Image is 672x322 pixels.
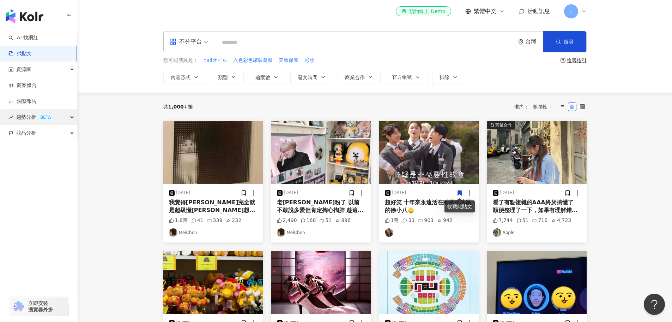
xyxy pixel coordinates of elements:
a: chrome extension立即安裝 瀏覽器外掛 [9,297,68,316]
span: 1,000+ [168,104,188,110]
span: J [570,7,571,15]
span: 官方帳號 [392,74,412,80]
div: 41 [191,217,204,224]
img: KOL Avatar [385,228,393,237]
span: 類型 [218,75,228,80]
a: KOL Avatar [385,228,473,237]
div: 33 [402,217,414,224]
span: 繁體中文 [474,7,496,15]
div: 不分平台 [169,36,202,47]
img: post-image [379,121,479,184]
img: post-image [163,121,263,184]
button: 商業合作 [487,121,587,184]
button: 內容形式 [163,70,206,84]
span: 您可能感興趣： [163,57,198,64]
img: KOL Avatar [493,228,501,237]
div: 搜尋指引 [567,58,587,63]
img: post-image [163,251,263,314]
a: searchAI 找網紅 [8,34,38,41]
div: BETA [37,114,54,121]
span: 搜尋 [564,39,574,45]
div: 232 [226,217,241,224]
div: 1.8萬 [169,217,188,224]
span: 競品分析 [16,125,36,141]
div: 收藏此貼文 [444,200,475,212]
a: KOL AvatarApple [493,228,581,237]
img: post-image [271,121,371,184]
div: 716 [532,217,547,224]
div: 51 [319,217,332,224]
a: 商案媒合 [8,82,37,89]
div: 51 [516,217,529,224]
a: 預約線上 Demo [396,6,451,16]
img: post-image [271,251,371,314]
img: logo [6,9,43,23]
div: 共 筆 [163,104,193,110]
div: 1萬 [385,217,399,224]
div: 896 [335,217,351,224]
div: 商業合作 [495,122,512,129]
div: 2,490 [277,217,297,224]
img: KOL Avatar [169,228,177,237]
button: 搜尋 [543,31,586,52]
span: 六色彩色罐裝凝膠 [233,57,273,64]
a: 洞察報告 [8,98,37,105]
div: [DATE] [500,190,514,196]
button: 彩妝 [304,57,315,64]
span: nailオイル [204,57,227,64]
button: 商業合作 [338,70,381,84]
span: appstore [169,38,176,45]
span: 發文時間 [298,75,317,80]
div: [DATE] [284,190,298,196]
img: post-image [487,251,587,314]
span: environment [518,39,523,45]
button: nailオイル [203,57,228,64]
img: post-image [379,251,479,314]
span: 商業合作 [345,75,365,80]
button: 美妝保養 [278,57,299,64]
button: 發文時間 [290,70,333,84]
img: chrome extension [11,301,25,312]
div: 我覺得[PERSON_NAME]完全就是超級懂[PERSON_NAME]想要什麼 用她的角度去理解她 哪個男生會用串友情手鍊這麼可愛的方法去認識[PERSON_NAME] 太浪漫了💕 [169,199,257,215]
a: KOL AvatarMeiChen [169,228,257,237]
a: 找貼文 [8,50,32,57]
span: 排除 [440,75,449,80]
button: 類型 [211,70,244,84]
div: 168 [301,217,316,224]
a: KOL AvatarMeiChen [277,228,365,237]
div: [DATE] [176,190,190,196]
span: rise [8,115,13,120]
span: 美妝保養 [279,57,298,64]
div: 看了有點複雜的AAA終於搞懂了 順便整理了一下，如果有理解錯誤也歡迎糾正 🔹12/6（六） AAA頒獎典禮 有表演+有合作舞台+頒獎典禮 售票時間： 9/6（六） 13:00 interpark... [493,199,581,215]
span: 活動訊息 [527,8,550,14]
div: 台灣 [526,39,543,45]
span: question-circle [561,58,565,63]
img: KOL Avatar [277,228,285,237]
div: 903 [418,217,434,224]
div: 排序： [514,101,558,112]
span: 趨勢分析 [16,109,54,125]
span: 內容形式 [171,75,190,80]
button: 六色彩色罐裝凝膠 [233,57,273,64]
div: 4,723 [551,217,571,224]
iframe: Help Scout Beacon - Open [644,294,665,315]
span: 資源庫 [16,62,31,77]
div: 339 [207,217,223,224]
button: 排除 [432,70,465,84]
button: 追蹤數 [248,70,286,84]
button: 官方帳號 [385,70,428,84]
div: 超好笑 十年來永遠活在颱風眼地區的徐小八🙂‍↕️ [385,199,473,215]
div: 942 [437,217,453,224]
span: 彩妝 [304,57,314,64]
span: 立即安裝 瀏覽器外掛 [28,300,53,313]
div: 7,744 [493,217,513,224]
div: [DATE] [392,190,406,196]
div: 老[PERSON_NAME]粉了 以前不敢說多愛但肯定掏心掏肺 趁這波熱潮 來送幸福 官方正版[PERSON_NAME]（還有滿多沒拍到反正就是全送）（不要問我還有什麼反正就是全寄給你）、展覽照... [277,199,365,215]
div: 預約線上 Demo [401,8,445,15]
span: 關聯性 [533,101,554,112]
span: 追蹤數 [255,75,270,80]
img: post-image [487,121,587,184]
